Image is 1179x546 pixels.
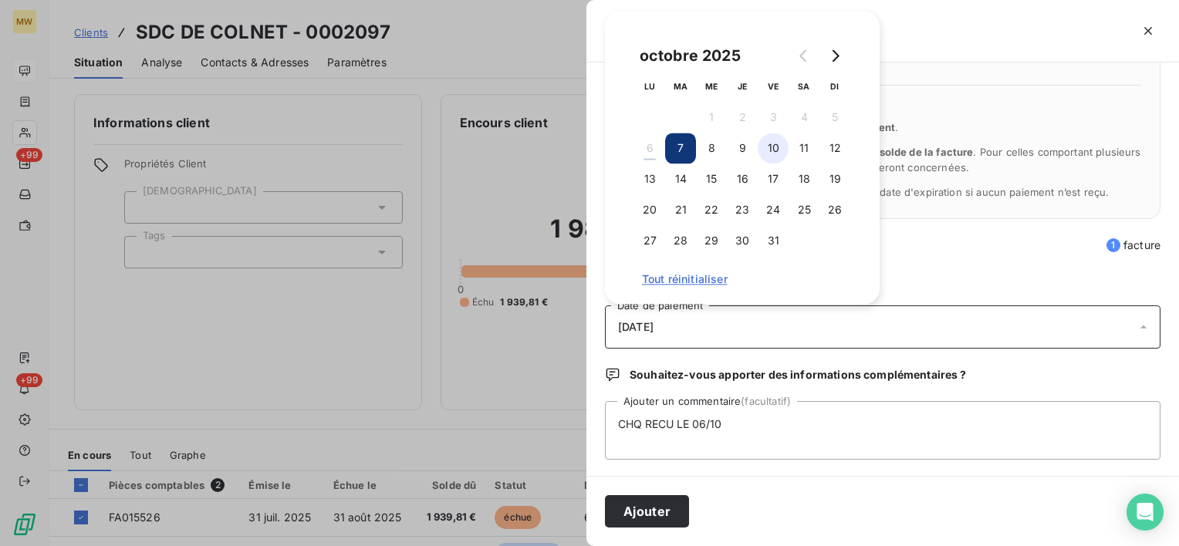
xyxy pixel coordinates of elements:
button: 12 [819,133,850,163]
button: 9 [727,133,758,163]
button: 26 [819,194,850,225]
th: samedi [789,71,819,102]
button: 6 [634,133,665,163]
button: 25 [789,194,819,225]
button: 17 [758,163,789,194]
button: 19 [819,163,850,194]
button: Ajouter [605,495,689,527]
div: octobre 2025 [634,43,746,68]
th: lundi [634,71,665,102]
button: 30 [727,225,758,256]
th: mercredi [696,71,727,102]
button: 10 [758,133,789,163]
span: La promesse de paiement couvre . Pour celles comportant plusieurs échéances, seules les échéances... [643,146,1141,174]
button: 14 [665,163,696,194]
button: 16 [727,163,758,194]
th: dimanche [819,71,850,102]
button: 11 [789,133,819,163]
th: jeudi [727,71,758,102]
span: Tout réinitialiser [642,273,843,285]
button: 4 [789,102,819,133]
th: vendredi [758,71,789,102]
button: Go to previous month [789,40,819,71]
button: 3 [758,102,789,133]
button: 7 [665,133,696,163]
textarea: CHQ RECU LE 06/10 [605,401,1160,460]
button: 8 [696,133,727,163]
span: 1 [1106,238,1120,252]
button: 31 [758,225,789,256]
button: 27 [634,225,665,256]
button: 5 [819,102,850,133]
button: Go to next month [819,40,850,71]
span: l’ensemble du solde de la facture [807,146,974,158]
button: 28 [665,225,696,256]
button: 15 [696,163,727,194]
span: [DATE] [618,321,654,333]
div: Open Intercom Messenger [1127,494,1164,531]
button: 24 [758,194,789,225]
button: 18 [789,163,819,194]
button: 22 [696,194,727,225]
span: facture [1106,238,1160,253]
button: 13 [634,163,665,194]
button: 20 [634,194,665,225]
button: 29 [696,225,727,256]
button: 21 [665,194,696,225]
button: 2 [727,102,758,133]
span: Souhaitez-vous apporter des informations complémentaires ? [630,367,966,383]
button: 1 [696,102,727,133]
th: mardi [665,71,696,102]
button: 23 [727,194,758,225]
